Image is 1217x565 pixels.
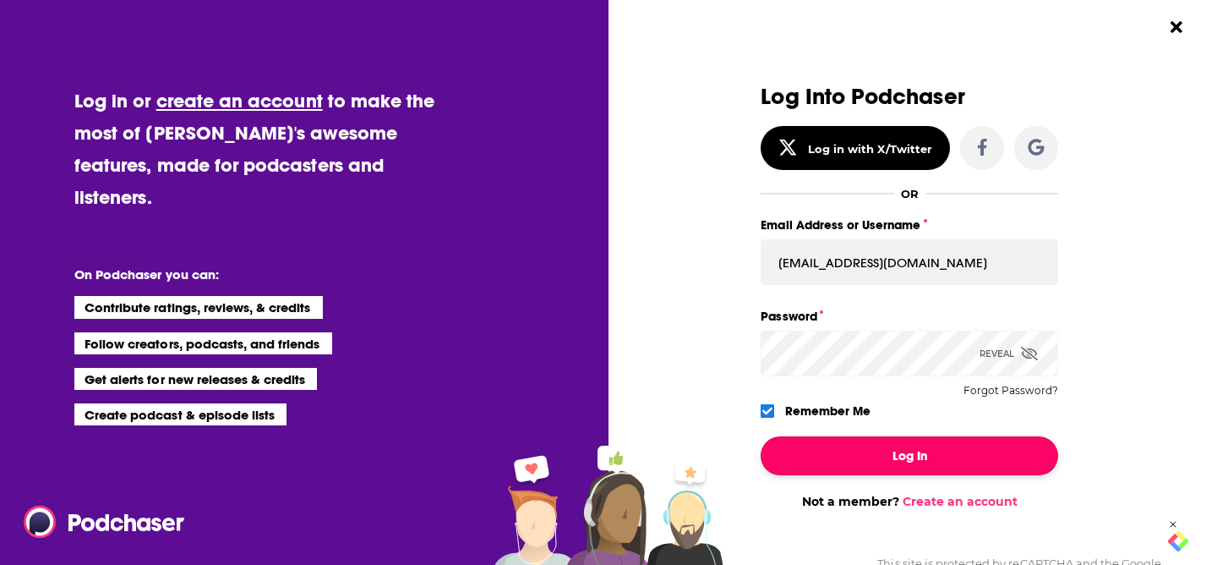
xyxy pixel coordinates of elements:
h3: Log Into Podchaser [761,85,1058,109]
button: Log in with X/Twitter [761,126,950,170]
button: Log In [761,436,1058,475]
li: Create podcast & episode lists [74,403,287,425]
div: Reveal [980,331,1038,376]
label: Remember Me [785,400,870,422]
button: Close Button [1160,11,1192,43]
div: Log in with X/Twitter [808,142,932,156]
div: OR [901,187,919,200]
a: create an account [156,89,323,112]
li: Contribute ratings, reviews, & credits [74,296,323,318]
img: Podchaser - Follow, Share and Rate Podcasts [24,506,186,538]
li: Get alerts for new releases & credits [74,368,317,390]
li: On Podchaser you can: [74,266,412,282]
label: Password [761,305,1058,327]
a: Podchaser - Follow, Share and Rate Podcasts [24,506,172,538]
a: Create an account [903,494,1018,509]
input: Email Address or Username [761,239,1058,285]
div: Not a member? [761,494,1058,509]
li: Follow creators, podcasts, and friends [74,332,332,354]
button: Forgot Password? [963,385,1058,397]
label: Email Address or Username [761,214,1058,236]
